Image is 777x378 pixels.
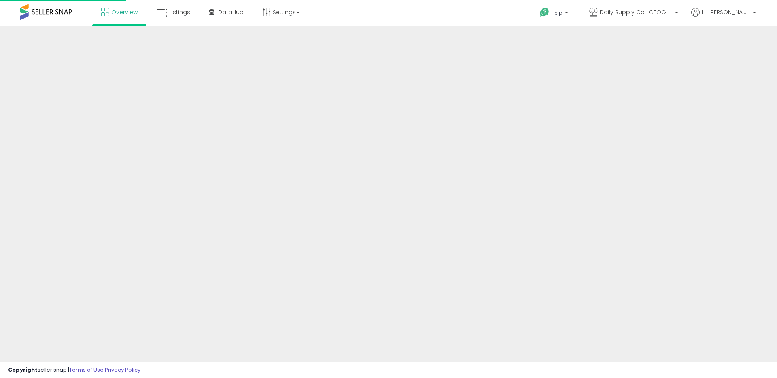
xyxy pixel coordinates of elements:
span: Daily Supply Co [GEOGRAPHIC_DATA] [600,8,673,16]
span: Hi [PERSON_NAME] [702,8,750,16]
span: DataHub [218,8,244,16]
span: Overview [111,8,138,16]
a: Help [533,1,576,26]
i: Get Help [539,7,550,17]
span: Listings [169,8,190,16]
span: Help [552,9,563,16]
a: Hi [PERSON_NAME] [691,8,756,26]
